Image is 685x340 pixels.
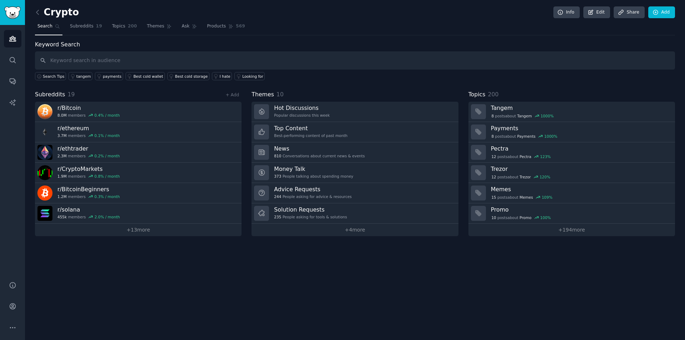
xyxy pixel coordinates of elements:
[491,206,670,213] h3: Promo
[491,133,558,139] div: post s about
[252,90,274,99] span: Themes
[37,125,52,139] img: ethereum
[491,145,670,152] h3: Pectra
[37,145,52,160] img: ethtrader
[252,122,458,142] a: Top ContentBest-performing content of past month
[274,113,330,118] div: Popular discussions this week
[167,72,209,80] a: Best cold storage
[468,142,675,163] a: Pectra12postsaboutPectra123%
[67,21,105,35] a: Subreddits19
[35,41,80,48] label: Keyword Search
[76,74,91,79] div: tangem
[274,174,281,179] span: 373
[242,74,263,79] div: Looking for
[542,195,552,200] div: 109 %
[179,21,199,35] a: Ask
[468,203,675,224] a: Promo10postsaboutPromo100%
[517,134,536,139] span: Payments
[57,194,67,199] span: 1.2M
[57,145,120,152] h3: r/ ethtrader
[274,186,351,193] h3: Advice Requests
[539,174,550,179] div: 120 %
[544,134,558,139] div: 1000 %
[491,174,496,179] span: 12
[35,102,242,122] a: r/Bitcoin8.0Mmembers0.4% / month
[491,134,494,139] span: 8
[491,214,552,221] div: post s about
[204,21,247,35] a: Products569
[274,214,281,219] span: 235
[614,6,644,19] a: Share
[57,125,120,132] h3: r/ ethereum
[103,74,121,79] div: payments
[57,186,120,193] h3: r/ BitcoinBeginners
[37,206,52,221] img: solana
[57,174,67,179] span: 1.9M
[43,74,65,79] span: Search Tips
[95,133,120,138] div: 0.1 % / month
[68,72,92,80] a: tangem
[57,153,67,158] span: 2.3M
[57,153,120,158] div: members
[274,125,347,132] h3: Top Content
[274,165,353,173] h3: Money Talk
[110,21,139,35] a: Topics200
[488,91,498,98] span: 200
[95,194,120,199] div: 0.3 % / month
[37,165,52,180] img: CryptoMarkets
[35,90,65,99] span: Subreddits
[112,23,125,30] span: Topics
[491,154,496,159] span: 12
[491,186,670,193] h3: Memes
[491,125,670,132] h3: Payments
[57,133,120,138] div: members
[68,91,75,98] span: 19
[35,122,242,142] a: r/ethereum3.7Mmembers0.1% / month
[491,194,553,201] div: post s about
[491,113,554,119] div: post s about
[274,194,351,199] div: People asking for advice & resources
[517,113,532,118] span: Tangem
[147,23,164,30] span: Themes
[4,6,21,19] img: GummySearch logo
[57,214,67,219] span: 455k
[519,215,531,220] span: Promo
[276,91,284,98] span: 10
[126,72,165,80] a: Best cold wallet
[274,133,347,138] div: Best-performing content of past month
[95,214,120,219] div: 2.0 % / month
[519,154,531,159] span: Pectra
[57,206,120,213] h3: r/ solana
[274,145,365,152] h3: News
[468,183,675,203] a: Memes15postsaboutMemes109%
[37,186,52,201] img: BitcoinBeginners
[468,224,675,236] a: +194more
[252,163,458,183] a: Money Talk373People talking about spending money
[95,153,120,158] div: 0.2 % / month
[491,195,496,200] span: 15
[57,133,67,138] span: 3.7M
[274,194,281,199] span: 244
[468,102,675,122] a: Tangem8postsaboutTangem1000%
[252,224,458,236] a: +4more
[57,104,120,112] h3: r/ Bitcoin
[220,74,230,79] div: I hate
[57,214,120,219] div: members
[491,104,670,112] h3: Tangem
[252,203,458,224] a: Solution Requests235People asking for tools & solutions
[541,113,554,118] div: 1000 %
[95,174,120,179] div: 0.8 % / month
[35,72,66,80] button: Search Tips
[274,214,347,219] div: People asking for tools & solutions
[519,195,533,200] span: Memes
[583,6,610,19] a: Edit
[252,102,458,122] a: Hot DiscussionsPopular discussions this week
[274,153,281,158] span: 810
[274,174,353,179] div: People talking about spending money
[57,194,120,199] div: members
[35,203,242,224] a: r/solana455kmembers2.0% / month
[519,174,531,179] span: Trezor
[182,23,189,30] span: Ask
[540,154,551,159] div: 123 %
[96,23,102,30] span: 19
